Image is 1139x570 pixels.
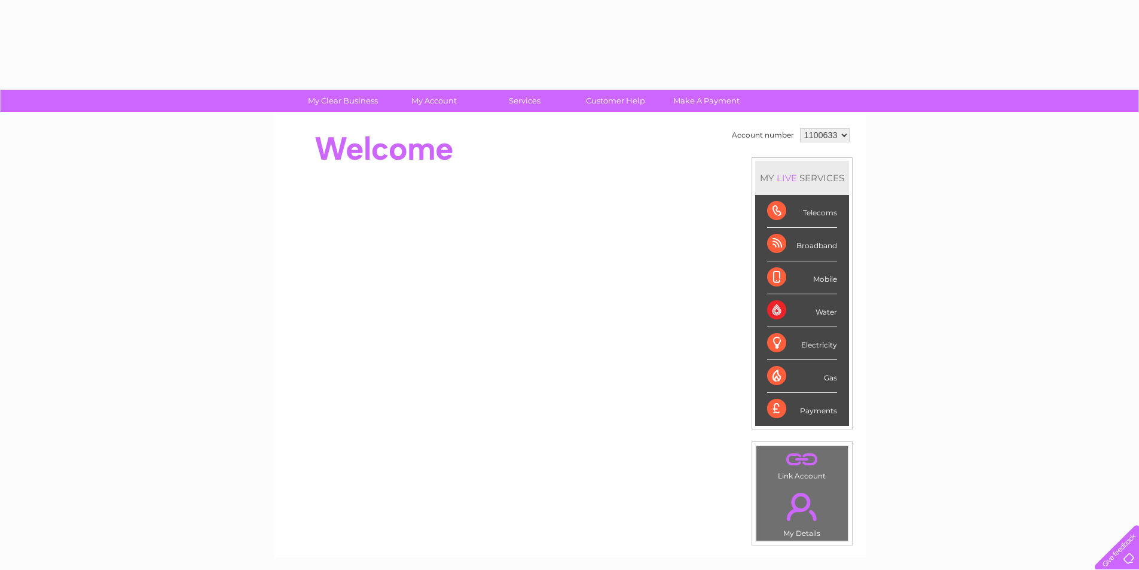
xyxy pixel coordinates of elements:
div: Payments [767,393,837,425]
td: My Details [756,483,848,541]
div: LIVE [774,172,799,184]
a: Make A Payment [657,90,756,112]
a: Services [475,90,574,112]
div: Broadband [767,228,837,261]
a: My Account [384,90,483,112]
div: Gas [767,360,837,393]
a: My Clear Business [294,90,392,112]
a: Customer Help [566,90,665,112]
td: Link Account [756,446,848,483]
a: . [759,449,845,470]
div: Telecoms [767,195,837,228]
a: . [759,486,845,528]
div: Water [767,294,837,327]
div: Electricity [767,327,837,360]
div: MY SERVICES [755,161,849,195]
td: Account number [729,125,797,145]
div: Mobile [767,261,837,294]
